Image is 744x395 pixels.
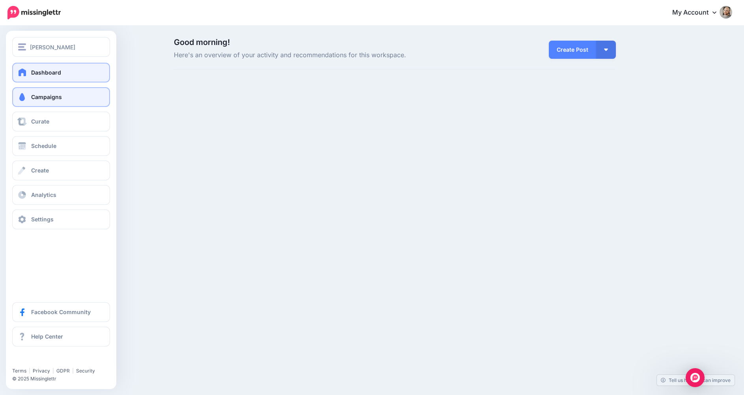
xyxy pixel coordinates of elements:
span: Curate [31,118,49,125]
a: GDPR [56,368,70,374]
a: Privacy [33,368,50,374]
iframe: Twitter Follow Button [12,356,73,364]
img: menu.png [18,43,26,51]
span: Good morning! [174,37,230,47]
a: Tell us how we can improve [657,375,735,386]
span: Help Center [31,333,63,340]
div: Open Intercom Messenger [686,368,705,387]
a: Terms [12,368,26,374]
span: Facebook Community [31,309,91,315]
a: My Account [664,3,732,22]
a: Help Center [12,327,110,346]
span: Here's an overview of your activity and recommendations for this workspace. [174,50,464,60]
a: Settings [12,210,110,229]
span: Settings [31,216,54,223]
span: Schedule [31,142,56,149]
span: | [29,368,30,374]
a: Dashboard [12,63,110,82]
span: | [52,368,54,374]
li: © 2025 Missinglettr [12,375,116,383]
span: [PERSON_NAME] [30,43,75,52]
a: Security [76,368,95,374]
a: Schedule [12,136,110,156]
span: | [72,368,74,374]
span: Dashboard [31,69,61,76]
a: Facebook Community [12,302,110,322]
span: Create [31,167,49,174]
a: Curate [12,112,110,131]
a: Create Post [549,41,596,59]
img: arrow-down-white.png [604,49,608,51]
img: Missinglettr [7,6,61,19]
span: Analytics [31,191,56,198]
a: Analytics [12,185,110,205]
a: Create [12,161,110,180]
button: [PERSON_NAME] [12,37,110,57]
a: Campaigns [12,87,110,107]
span: Campaigns [31,94,62,100]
